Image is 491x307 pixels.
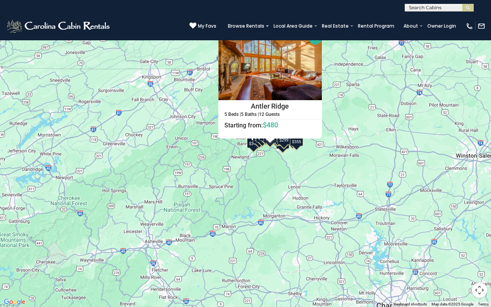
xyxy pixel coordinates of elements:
span: My Favs [198,23,216,30]
img: mail-regular-white.png [478,22,485,30]
a: My Favs [189,22,216,30]
a: About [400,21,422,31]
a: Real Estate [318,21,353,31]
a: Rental Program [354,21,398,31]
a: Browse Rentals [224,21,268,31]
a: Local Area Guide [270,21,316,31]
img: White-1-2.png [6,18,112,34]
img: phone-regular-white.png [466,22,473,30]
a: Owner Login [423,21,460,31]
